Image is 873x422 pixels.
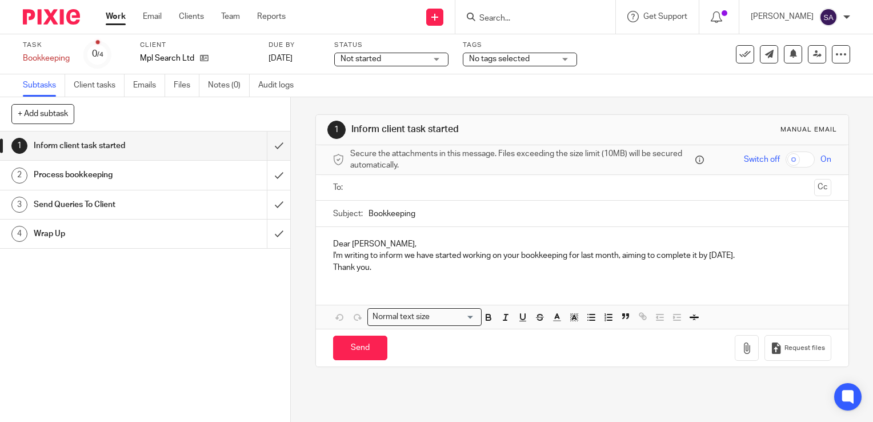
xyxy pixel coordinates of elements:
img: Pixie [23,9,80,25]
p: Thank you. [333,262,831,273]
p: I'm writing to inform we have started working on your bookkeeping for last month, aiming to compl... [333,250,831,261]
label: Task [23,41,70,50]
span: Secure the attachments in this message. Files exceeding the size limit (10MB) will be secured aut... [350,148,692,172]
h1: Inform client task started [351,124,606,136]
div: 2 [11,168,27,184]
button: Request files [764,335,831,361]
span: Switch off [744,154,780,165]
input: Send [333,336,387,360]
input: Search for option [434,311,475,323]
div: 1 [327,121,346,139]
div: 0 [92,47,103,61]
span: [DATE] [269,54,293,62]
label: Subject: [333,208,363,220]
div: Bookkeeping [23,53,70,64]
span: Request files [784,344,825,353]
label: Due by [269,41,320,50]
a: Team [221,11,240,22]
a: Audit logs [258,74,302,97]
a: Reports [257,11,286,22]
a: Clients [179,11,204,22]
h1: Process bookkeeping [34,166,182,184]
p: Mpl Search Ltd [140,53,194,64]
label: To: [333,182,346,193]
span: Not started [341,55,381,63]
a: Subtasks [23,74,65,97]
label: Status [334,41,448,50]
div: Manual email [780,125,837,134]
small: /4 [97,51,103,58]
span: Get Support [643,13,687,21]
div: 1 [11,138,27,154]
p: Dear [PERSON_NAME], [333,238,831,250]
a: Client tasks [74,74,125,97]
h1: Inform client task started [34,137,182,154]
h1: Wrap Up [34,225,182,242]
button: Cc [814,179,831,196]
label: Client [140,41,254,50]
input: Search [478,14,581,24]
span: On [820,154,831,165]
a: Work [106,11,126,22]
a: Emails [133,74,165,97]
span: No tags selected [469,55,530,63]
div: 4 [11,226,27,242]
a: Email [143,11,162,22]
button: + Add subtask [11,104,74,124]
label: Tags [463,41,577,50]
div: Search for option [367,308,482,326]
h1: Send Queries To Client [34,196,182,213]
a: Notes (0) [208,74,250,97]
span: Normal text size [370,311,433,323]
a: Files [174,74,199,97]
div: 3 [11,197,27,213]
p: [PERSON_NAME] [751,11,814,22]
img: svg%3E [819,8,838,26]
